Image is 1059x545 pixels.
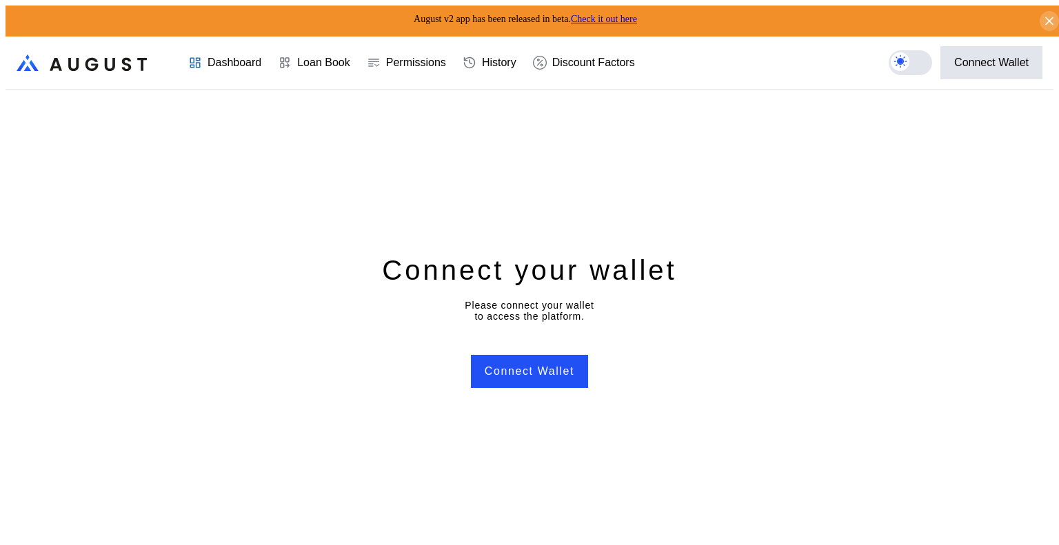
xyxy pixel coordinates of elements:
[414,14,637,24] span: August v2 app has been released in beta.
[571,14,637,24] a: Check it out here
[465,300,594,322] div: Please connect your wallet to access the platform.
[297,56,350,69] div: Loan Book
[482,56,516,69] div: History
[471,355,588,388] button: Connect Wallet
[552,56,635,69] div: Discount Factors
[359,37,454,88] a: Permissions
[208,56,261,69] div: Dashboard
[270,37,359,88] a: Loan Book
[454,37,525,88] a: History
[940,46,1042,79] button: Connect Wallet
[386,56,446,69] div: Permissions
[525,37,643,88] a: Discount Factors
[382,252,676,288] div: Connect your wallet
[180,37,270,88] a: Dashboard
[954,56,1029,69] div: Connect Wallet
